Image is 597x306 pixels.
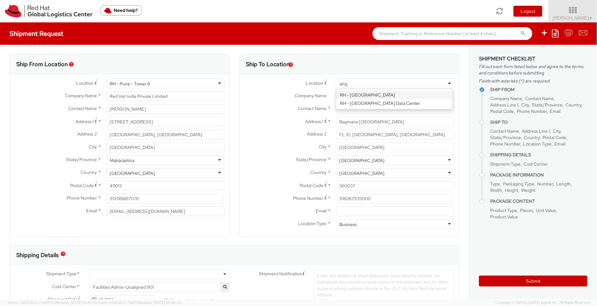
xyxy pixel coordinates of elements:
span: Facilities Admin-Unaligned 901 [93,284,226,290]
span: master, [DATE] 14:43:55 [58,300,97,305]
h4: Shipping Details [490,153,587,157]
span: Postal Code [70,183,94,188]
span: Postal Code [300,183,324,188]
span: Enter any additional email addresses, separated by comma, for individuals who should receive noti... [317,273,449,298]
h4: Shipment Request [10,30,63,37]
div: [GEOGRAPHIC_DATA] [110,170,155,177]
span: Pieces [520,208,533,213]
h3: Shipment Checklist [479,56,587,62]
span: Location [306,80,324,86]
div: RH - [GEOGRAPHIC_DATA] Data Center [336,99,452,107]
span: City [521,102,529,108]
span: Email [86,208,97,214]
span: Country [565,102,581,108]
span: Client: 2025.18.0-71d3358 [98,300,181,305]
div: RH - Pune - Tower 6 [110,81,150,87]
span: Company Name [490,96,522,101]
div: [GEOGRAPHIC_DATA] [340,170,385,177]
span: Shipment Notification [259,271,302,277]
span: Address 2 [307,131,327,137]
span: Location Type [523,141,552,147]
span: Facilities Admin-Unaligned 901 [90,282,230,292]
span: City [319,144,327,150]
div: Mahārāshtra [110,157,134,164]
h3: Ship To Location [246,61,290,67]
span: master, [DATE] 09:46:25 [141,300,181,305]
span: Country [310,169,327,175]
div: Business [340,221,357,228]
span: Location [76,80,94,86]
span: Copyright © [DATE]-[DATE] Agistix Inc., All Rights Reserved [496,300,589,305]
button: Submit [479,276,587,286]
span: Shipment Type [46,271,76,278]
span: Weight [521,187,535,193]
span: Country [81,169,97,175]
h4: Ship From [490,87,587,92]
span: Length [556,181,571,187]
h3: Shipping Details [16,252,59,258]
span: Country [524,135,540,140]
span: Shipment Date [48,296,78,303]
span: Address 2 [77,131,97,137]
span: Fill out each form listed below and agree to the terms and conditions before submitting [479,63,587,76]
span: Email [554,141,565,147]
h4: Package Information [490,173,587,177]
h3: Ship From Location [16,61,68,67]
span: Address Line 1 [522,128,550,134]
span: Company Name [65,93,97,98]
span: Postal Code [543,135,566,140]
span: ▼ [589,16,593,21]
div: RH - [GEOGRAPHIC_DATA] [336,91,452,99]
h4: Package Content [490,199,587,204]
button: Logout [514,6,542,17]
button: Need help? [100,5,142,16]
span: State/Province [296,157,327,162]
span: Contact Name [298,106,327,111]
span: City [553,128,561,134]
span: Address 1 [305,119,324,124]
span: Address Line 1 [490,102,518,108]
span: Phone Number [490,141,520,147]
span: Company Name [295,93,327,98]
span: Postal Code [490,108,514,114]
input: Shipment, Tracking or Reference Number (at least 4 chars) [373,27,532,40]
input: Return label required [164,299,169,303]
span: Shipment Type [490,161,521,167]
span: Contact Name [68,106,97,111]
div: [GEOGRAPHIC_DATA] [340,157,385,164]
h4: Ship To [490,120,587,125]
span: Contact Name [525,96,554,101]
span: Location Type [298,221,327,226]
span: Phone Number [517,108,547,114]
span: Contact Name [490,128,519,134]
span: State/Province [66,157,97,162]
span: Height [505,187,518,193]
span: [PERSON_NAME] [553,15,593,21]
img: rh-logistics-00dfa346123c4ec078e1.svg [5,5,92,18]
span: Phone Number [67,195,97,201]
span: Packaging Type [503,181,534,187]
span: Phone Number [293,195,324,201]
span: State/Province [532,102,562,108]
span: Email [316,208,327,214]
span: Product Type [490,208,517,213]
span: Product Value [490,214,518,220]
span: Width [490,187,502,193]
span: City [89,144,97,150]
span: Number [537,181,553,187]
span: Email [550,108,561,114]
span: Fields with asterisks (*) are required [479,78,587,84]
span: Type [490,181,500,187]
span: State/Province [490,135,521,140]
span: Cost Center [523,161,548,167]
label: Return label required [164,296,214,304]
span: Cost Center [52,283,76,291]
span: Server: 2025.18.0-c7ad5f513fb [8,300,97,305]
span: Address 1 [75,119,94,124]
span: Unit Value [536,208,556,213]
